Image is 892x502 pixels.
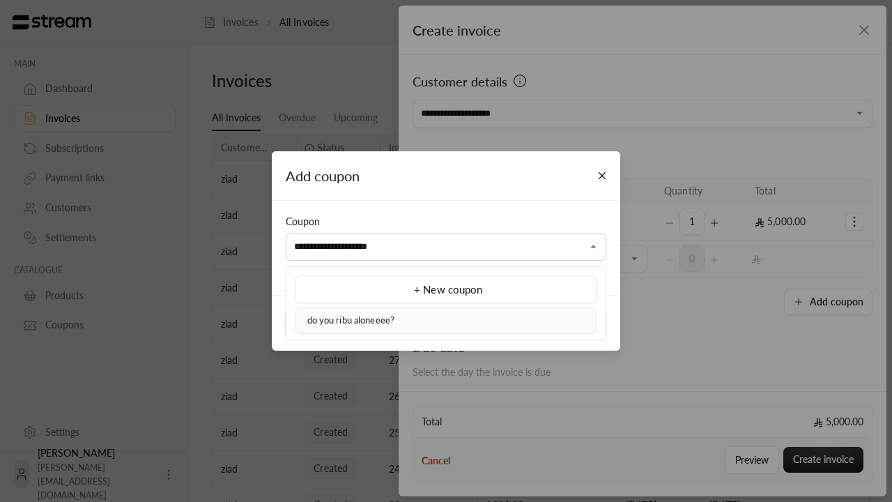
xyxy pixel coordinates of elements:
[286,167,360,184] span: Add coupon
[585,238,602,255] button: Close
[286,215,606,229] div: Coupon
[307,314,395,326] span: do you ribu aloneeee?
[414,283,482,296] span: + New coupon
[590,164,615,188] button: Close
